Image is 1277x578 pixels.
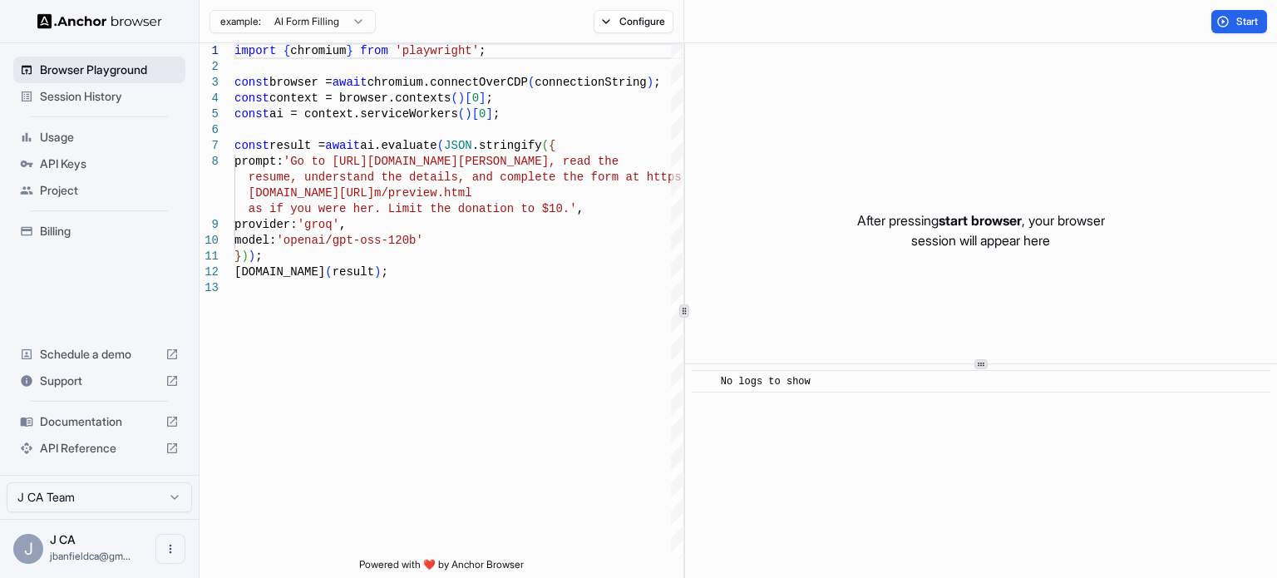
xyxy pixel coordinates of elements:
[325,265,332,279] span: (
[465,91,471,105] span: [
[479,44,486,57] span: ;
[653,76,660,89] span: ;
[939,212,1022,229] span: start browser
[249,249,255,263] span: )
[13,408,185,435] div: Documentation
[13,57,185,83] div: Browser Playground
[40,129,179,146] span: Usage
[542,139,549,152] span: (
[13,534,43,564] div: J
[13,124,185,151] div: Usage
[594,10,674,33] button: Configure
[249,170,598,184] span: resume, understand the details, and complete the f
[479,91,486,105] span: ]
[598,170,703,184] span: orm at https://
[200,154,219,170] div: 8
[234,155,284,168] span: prompt:
[40,440,159,457] span: API Reference
[37,13,162,29] img: Anchor Logo
[200,43,219,59] div: 1
[50,532,76,546] span: J CA
[40,223,179,240] span: Billing
[290,44,346,57] span: chromium
[200,264,219,280] div: 12
[255,249,262,263] span: ;
[333,76,367,89] span: await
[577,155,619,168] span: ad the
[234,265,325,279] span: [DOMAIN_NAME]
[13,341,185,368] div: Schedule a demo
[493,107,500,121] span: ;
[647,76,653,89] span: )
[374,186,472,200] span: m/preview.html
[200,280,219,296] div: 13
[234,107,269,121] span: const
[200,59,219,75] div: 2
[437,139,444,152] span: (
[549,139,555,152] span: {
[13,368,185,394] div: Support
[200,217,219,233] div: 9
[339,218,346,231] span: ,
[458,107,465,121] span: (
[13,177,185,204] div: Project
[40,182,179,199] span: Project
[528,76,535,89] span: (
[535,76,646,89] span: connectionString
[381,265,387,279] span: ;
[458,91,465,105] span: )
[472,139,542,152] span: .stringify
[200,233,219,249] div: 10
[40,156,179,172] span: API Keys
[1236,15,1260,28] span: Start
[234,76,269,89] span: const
[284,44,290,57] span: {
[200,106,219,122] div: 5
[200,138,219,154] div: 7
[200,122,219,138] div: 6
[374,265,381,279] span: )
[472,107,479,121] span: [
[444,139,472,152] span: JSON
[50,550,131,562] span: jbanfieldca@gmail.com
[13,218,185,245] div: Billing
[200,249,219,264] div: 11
[700,373,708,390] span: ​
[857,210,1105,250] p: After pressing , your browser session will appear here
[269,76,333,89] span: browser =
[472,91,479,105] span: 0
[234,91,269,105] span: const
[359,558,524,578] span: Powered with ❤️ by Anchor Browser
[241,249,248,263] span: )
[333,265,374,279] span: result
[40,88,179,105] span: Session History
[465,107,471,121] span: )
[395,44,479,57] span: 'playwright'
[577,202,584,215] span: ,
[721,376,811,388] span: No logs to show
[486,107,492,121] span: ]
[486,91,492,105] span: ;
[40,346,159,363] span: Schedule a demo
[249,202,577,215] span: as if you were her. Limit the donation to $10.'
[234,234,276,247] span: model:
[13,151,185,177] div: API Keys
[40,413,159,430] span: Documentation
[346,44,353,57] span: }
[13,435,185,462] div: API Reference
[1211,10,1267,33] button: Start
[269,107,458,121] span: ai = context.serviceWorkers
[249,186,374,200] span: [DOMAIN_NAME][URL]
[234,218,298,231] span: provider:
[40,373,159,389] span: Support
[360,44,388,57] span: from
[155,534,185,564] button: Open menu
[367,76,528,89] span: chromium.connectOverCDP
[479,107,486,121] span: 0
[234,44,276,57] span: import
[360,139,436,152] span: ai.evaluate
[200,75,219,91] div: 3
[13,83,185,110] div: Session History
[276,234,422,247] span: 'openai/gpt-oss-120b'
[200,91,219,106] div: 4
